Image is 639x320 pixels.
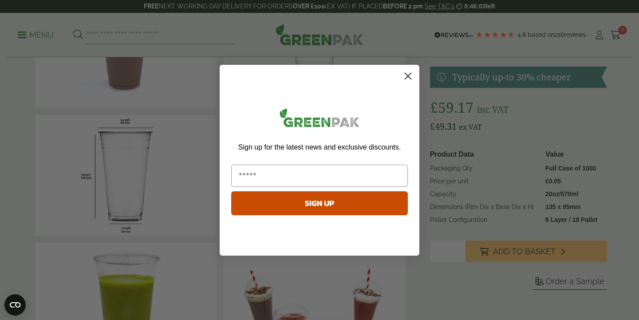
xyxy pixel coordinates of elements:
[4,294,26,316] button: Open CMP widget
[231,191,408,215] button: SIGN UP
[231,165,408,187] input: Email
[231,105,408,134] img: greenpak_logo
[238,143,401,151] span: Sign up for the latest news and exclusive discounts.
[400,68,416,84] button: Close dialog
